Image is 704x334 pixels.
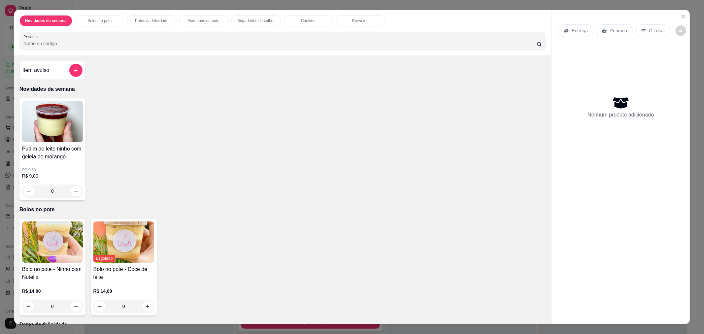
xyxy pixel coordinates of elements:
[23,186,34,196] button: decrease-product-quantity
[352,18,368,23] p: Brownies
[22,221,83,263] img: product-image
[25,18,67,23] p: Novidades da semana
[19,85,546,93] p: Novidades da semana
[87,18,112,23] p: Bolos no pote
[237,18,275,23] p: Brigadeiros de colher
[22,66,50,74] h4: Item avulso
[22,288,83,294] p: R$ 14,00
[22,265,83,281] h4: Bolo no pote - Ninho com Nutella
[301,18,315,23] p: Cookies
[188,18,219,23] p: Bombons no pote
[22,167,83,173] p: R$ 9,50
[93,221,154,263] img: product-image
[649,27,664,34] p: C.Local
[678,11,688,22] button: Close
[22,173,83,179] p: R$ 9,00
[71,186,82,196] button: increase-product-quantity
[19,206,546,214] p: Bolos no pote
[93,288,154,294] p: R$ 14,00
[22,145,83,161] h4: Pudim de leite ninho com geleia de morango
[23,40,537,47] input: Pesquisa
[587,111,654,119] p: Nenhum produto adicionado
[135,18,168,23] p: Potes da felicidade
[572,27,588,34] p: Entrega
[610,27,627,34] p: Retirada
[23,301,34,312] button: decrease-product-quantity
[676,25,686,36] button: decrease-product-quantity
[69,64,83,77] button: add-separate-item
[19,321,546,329] p: Potes da felicidade
[95,301,105,312] button: decrease-product-quantity
[71,301,82,312] button: increase-product-quantity
[93,265,154,281] h4: Bolo no pote - Doce de leite
[23,34,42,40] label: Pesquisa
[93,255,116,262] span: Esgotado
[142,301,153,312] button: increase-product-quantity
[22,101,83,142] img: product-image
